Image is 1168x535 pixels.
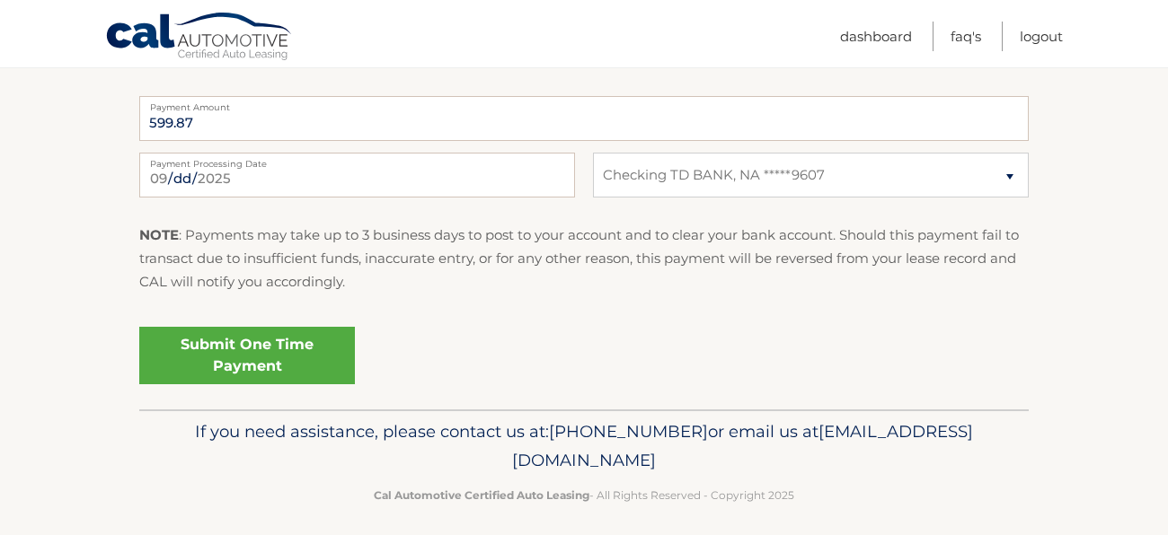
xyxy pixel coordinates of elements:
p: - All Rights Reserved - Copyright 2025 [151,486,1017,504]
a: Cal Automotive [105,12,294,64]
a: FAQ's [951,22,981,51]
p: : Payments may take up to 3 business days to post to your account and to clear your bank account.... [139,224,1029,294]
a: Dashboard [840,22,912,51]
a: Submit One Time Payment [139,327,355,384]
input: Payment Amount [139,96,1029,141]
a: Logout [1020,22,1063,51]
input: Payment Date [139,153,575,197]
span: [EMAIL_ADDRESS][DOMAIN_NAME] [512,421,973,470]
label: Payment Processing Date [139,153,575,167]
strong: Cal Automotive Certified Auto Leasing [374,488,589,502]
label: Payment Amount [139,96,1029,110]
span: [PHONE_NUMBER] [549,421,708,442]
strong: NOTE [139,226,179,243]
p: If you need assistance, please contact us at: or email us at [151,417,1017,475]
